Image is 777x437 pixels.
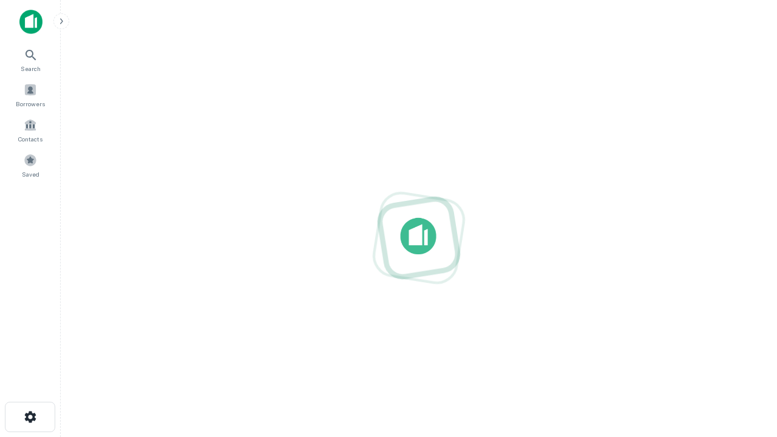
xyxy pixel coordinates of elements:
iframe: Chat Widget [716,301,777,359]
span: Search [21,64,41,73]
img: capitalize-icon.png [19,10,42,34]
a: Contacts [4,113,57,146]
a: Borrowers [4,78,57,111]
span: Saved [22,169,39,179]
span: Borrowers [16,99,45,109]
span: Contacts [18,134,42,144]
a: Saved [4,149,57,181]
a: Search [4,43,57,76]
